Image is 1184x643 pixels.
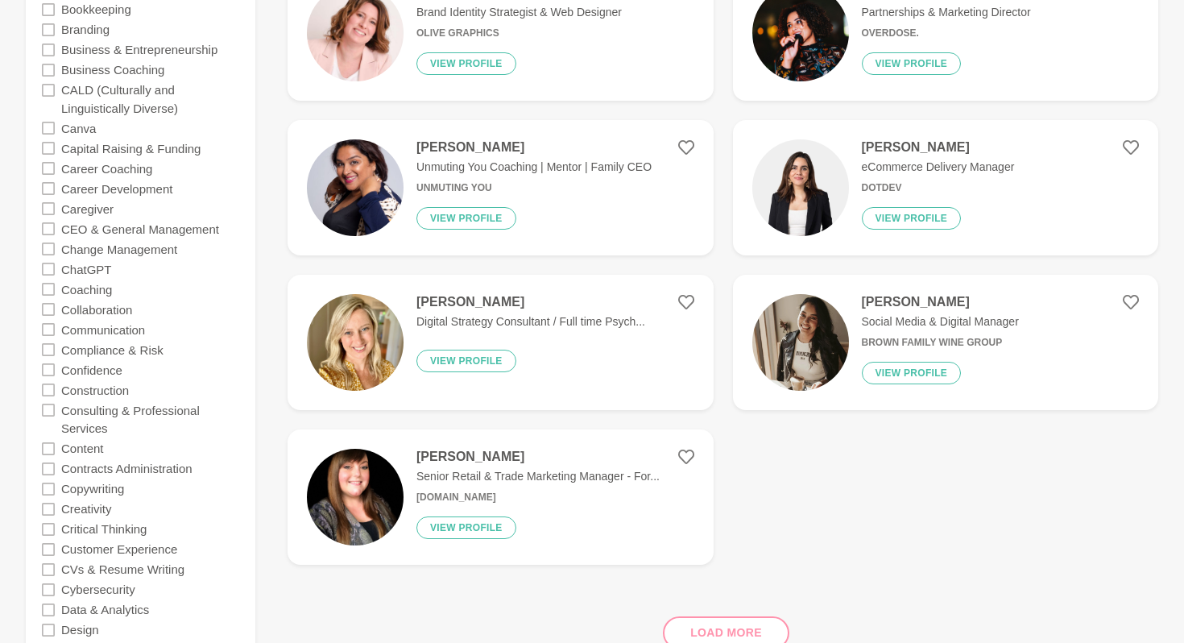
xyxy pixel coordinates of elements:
[416,27,622,39] h6: Olive Graphics
[416,159,652,176] p: Unmuting You Coaching | Mentor | Family CEO
[61,39,217,60] label: Business & Entrepreneurship
[61,218,219,239] label: CEO & General Management
[61,539,177,559] label: Customer Experience
[416,516,516,539] button: View profile
[61,259,112,279] label: ChatGPT
[416,4,622,21] p: Brand Identity Strategist & Web Designer
[416,207,516,230] button: View profile
[752,294,849,391] img: 125e4231c23fbbaefb4df2d30ea71dfb3e7dafee-782x782.jpg
[61,380,129,400] label: Construction
[61,19,110,39] label: Branding
[752,139,849,236] img: f6eae7a3b1a6ca1fa62f3218d62e73f309495e3f-768x768.jpg
[61,579,135,599] label: Cybersecurity
[416,449,660,465] h4: [PERSON_NAME]
[733,275,1159,410] a: [PERSON_NAME]Social Media & Digital ManagerBrown Family Wine GroupView profile
[61,138,201,158] label: Capital Raising & Funding
[61,299,132,319] label: Collaboration
[61,158,152,178] label: Career Coaching
[61,198,114,218] label: Caregiver
[416,350,516,372] button: View profile
[288,275,714,410] a: [PERSON_NAME]Digital Strategy Consultant / Full time Psych...View profile
[416,468,660,485] p: Senior Retail & Trade Marketing Manager - For...
[61,319,145,339] label: Communication
[862,159,1015,176] p: eCommerce Delivery Manager
[288,120,714,255] a: [PERSON_NAME]Unmuting You Coaching | Mentor | Family CEOUnmuting YouView profile
[61,400,239,438] label: Consulting & Professional Services
[862,207,962,230] button: View profile
[61,279,112,299] label: Coaching
[61,559,184,579] label: CVs & Resume Writing
[288,429,714,565] a: [PERSON_NAME]Senior Retail & Trade Marketing Manager - For...[DOMAIN_NAME]View profile
[416,492,660,504] h6: [DOMAIN_NAME]
[61,620,99,640] label: Design
[61,118,96,138] label: Canva
[862,294,1019,310] h4: [PERSON_NAME]
[862,337,1019,349] h6: Brown Family Wine Group
[61,339,164,359] label: Compliance & Risk
[61,239,177,259] label: Change Management
[61,599,149,620] label: Data & Analytics
[61,178,172,198] label: Career Development
[61,479,124,499] label: Copywriting
[862,139,1015,156] h4: [PERSON_NAME]
[862,313,1019,330] p: Social Media & Digital Manager
[416,52,516,75] button: View profile
[862,52,962,75] button: View profile
[416,313,645,330] p: Digital Strategy Consultant / Full time Psych...
[61,458,193,479] label: Contracts Administration
[61,80,239,118] label: CALD (Culturally and Linguistically Diverse)
[862,27,1031,39] h6: Overdose.
[733,120,1159,255] a: [PERSON_NAME]eCommerce Delivery ManagerDotDevView profile
[61,438,104,458] label: Content
[862,4,1031,21] p: Partnerships & Marketing Director
[416,139,652,156] h4: [PERSON_NAME]
[862,182,1015,194] h6: DotDev
[307,449,404,546] img: 428fc996b80e936a9db62a1f3eadc5265d0f6eee-2175x2894.jpg
[61,519,147,539] label: Critical Thinking
[61,359,122,380] label: Confidence
[61,499,112,519] label: Creativity
[416,294,645,310] h4: [PERSON_NAME]
[307,139,404,236] img: f2afb2522b980be8f6244ad202c6bd10d092180f-534x800.jpg
[307,294,404,391] img: 612e5586bc9081dd9993158f00d9b7703b31bb9a-1110x1107.jpg
[416,182,652,194] h6: Unmuting You
[862,362,962,384] button: View profile
[61,60,164,80] label: Business Coaching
